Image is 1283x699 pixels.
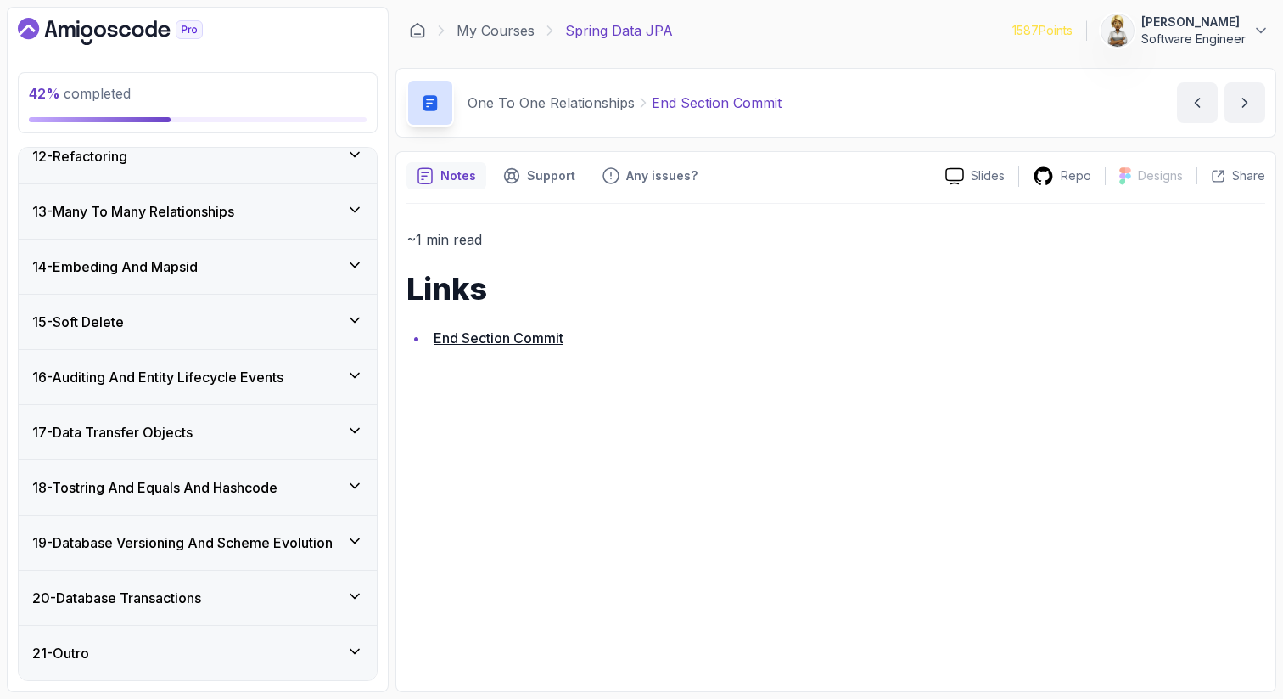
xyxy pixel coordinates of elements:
a: My Courses [457,20,535,41]
p: Software Engineer [1141,31,1246,48]
h3: 13 - Many To Many Relationships [32,201,234,222]
a: Repo [1019,166,1105,187]
button: next content [1224,82,1265,123]
a: End Section Commit [434,330,563,347]
p: 1587 Points [1012,22,1073,39]
a: Slides [932,167,1018,185]
h3: 12 - Refactoring [32,146,127,166]
p: Notes [440,167,476,184]
button: 16-Auditing And Entity Lifecycle Events [19,350,377,404]
p: Slides [971,167,1005,184]
h3: 16 - Auditing And Entity Lifecycle Events [32,367,283,387]
button: Feedback button [592,162,708,189]
p: Support [527,167,575,184]
button: notes button [406,162,486,189]
button: 13-Many To Many Relationships [19,184,377,239]
p: Share [1232,167,1265,184]
h3: 17 - Data Transfer Objects [32,422,193,443]
button: 17-Data Transfer Objects [19,405,377,459]
button: 12-Refactoring [19,129,377,183]
button: user profile image[PERSON_NAME]Software Engineer [1101,14,1269,48]
p: Spring Data JPA [565,20,673,41]
img: user profile image [1101,14,1134,47]
h3: 18 - Tostring And Equals And Hashcode [32,477,277,498]
p: End Section Commit [652,93,782,113]
h3: 19 - Database Versioning And Scheme Evolution [32,533,333,553]
h3: 21 - Outro [32,643,89,663]
p: Designs [1138,167,1183,184]
button: Support button [493,162,585,189]
button: 21-Outro [19,626,377,680]
button: 20-Database Transactions [19,571,377,625]
span: completed [29,85,131,102]
span: 42 % [29,85,60,102]
h3: 15 - Soft Delete [32,312,124,332]
button: Share [1196,167,1265,184]
h3: 20 - Database Transactions [32,588,201,608]
button: 18-Tostring And Equals And Hashcode [19,460,377,515]
p: One To One Relationships [468,93,635,113]
p: ~1 min read [406,228,1265,251]
button: previous content [1177,82,1218,123]
p: Repo [1061,167,1091,184]
h1: Links [406,272,1265,306]
p: [PERSON_NAME] [1141,14,1246,31]
p: Any issues? [626,167,698,184]
h3: 14 - Embeding And Mapsid [32,256,198,277]
a: Dashboard [409,22,426,39]
button: 14-Embeding And Mapsid [19,240,377,294]
button: 19-Database Versioning And Scheme Evolution [19,516,377,570]
button: 15-Soft Delete [19,295,377,349]
a: Dashboard [18,18,242,45]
